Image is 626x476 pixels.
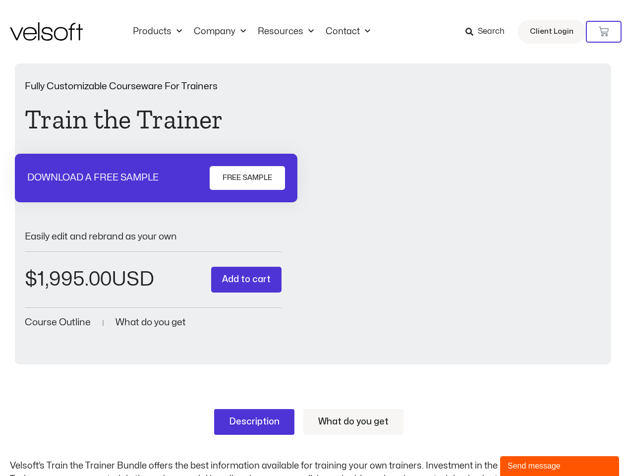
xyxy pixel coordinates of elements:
a: Client Login [517,20,586,44]
p: DOWNLOAD A FREE SAMPLE [27,173,159,182]
a: FREE SAMPLE [210,166,285,190]
span: $ [25,270,37,289]
a: Search [465,23,512,40]
a: ProductsMenu Toggle [127,26,188,37]
bdi: 1,995.00 [25,270,112,289]
a: Description [214,409,294,435]
a: CompanyMenu Toggle [188,26,252,37]
iframe: chat widget [500,454,621,476]
span: FREE SAMPLE [223,172,272,184]
a: ResourcesMenu Toggle [252,26,320,37]
nav: Menu [127,26,376,37]
a: Course Outline [25,318,91,327]
a: What do you get [115,318,186,327]
span: Client Login [530,25,573,38]
img: Velsoft Training Materials [10,22,83,41]
a: ContactMenu Toggle [320,26,376,37]
span: Search [478,25,505,38]
a: What do you get [303,409,403,435]
h1: Train the Trainer [25,106,282,133]
button: Add to cart [211,267,282,293]
p: Fully Customizable Courseware For Trainers [25,82,282,91]
p: Easily edit and rebrand as your own [25,232,282,241]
